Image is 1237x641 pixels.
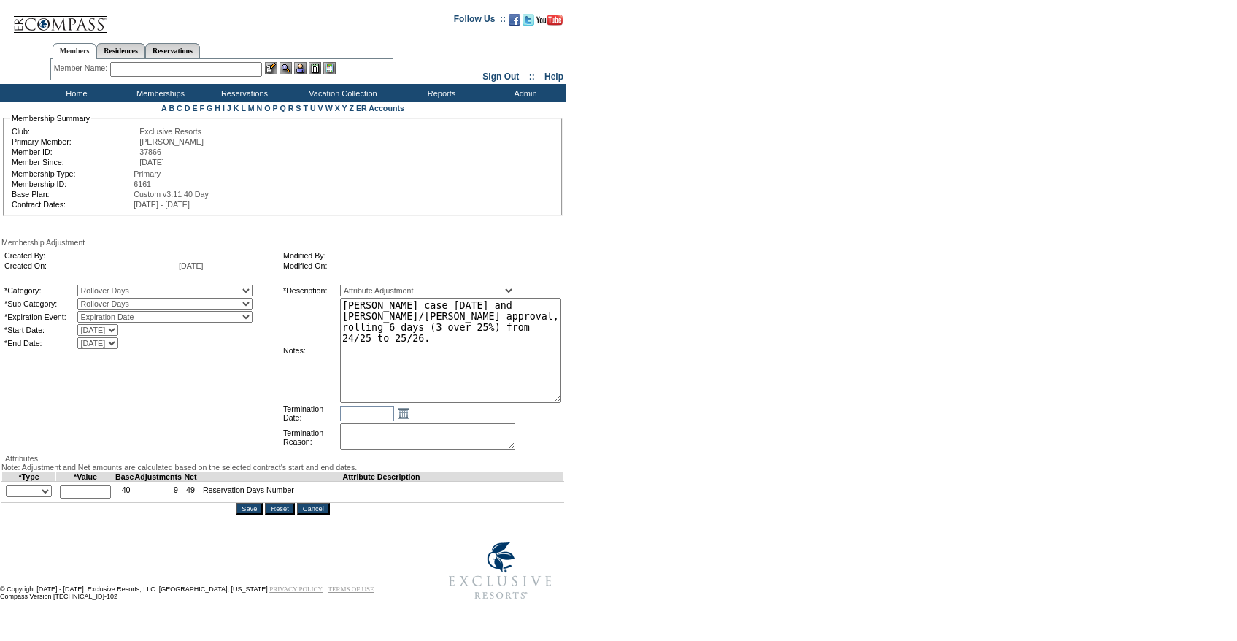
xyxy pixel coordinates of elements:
[139,147,161,156] span: 37866
[182,472,199,482] td: Net
[199,104,204,112] a: F
[280,104,285,112] a: Q
[248,104,255,112] a: M
[134,180,151,188] span: 6161
[283,251,556,260] td: Modified By:
[342,104,347,112] a: Y
[12,4,107,34] img: Compass Home
[201,84,285,102] td: Reservations
[269,586,323,593] a: PRIVACY POLICY
[4,324,76,336] td: *Start Date:
[115,472,134,482] td: Base
[169,104,174,112] a: B
[482,72,519,82] a: Sign Out
[12,137,138,146] td: Primary Member:
[283,261,556,270] td: Modified On:
[4,298,76,310] td: *Sub Category:
[161,104,166,112] a: A
[236,503,263,515] input: Save
[4,251,177,260] td: Created By:
[179,261,204,270] span: [DATE]
[117,84,201,102] td: Memberships
[318,104,323,112] a: V
[265,503,294,515] input: Reset
[283,285,339,296] td: *Description:
[4,261,177,270] td: Created On:
[536,18,563,27] a: Subscribe to our YouTube Channel
[523,14,534,26] img: Follow us on Twitter
[273,104,278,112] a: P
[257,104,263,112] a: N
[96,43,145,58] a: Residences
[435,534,566,607] img: Exclusive Resorts
[264,104,270,112] a: O
[12,127,138,136] td: Club:
[134,169,161,178] span: Primary
[241,104,245,112] a: L
[215,104,220,112] a: H
[523,18,534,27] a: Follow us on Twitter
[12,200,132,209] td: Contract Dates:
[396,405,412,421] a: Open the calendar popup.
[1,463,564,472] div: Note: Adjustment and Net amounts are calculated based on the selected contract's start and end da...
[12,190,132,199] td: Base Plan:
[54,62,110,74] div: Member Name:
[323,62,336,74] img: b_calculator.gif
[185,104,190,112] a: D
[4,337,76,349] td: *End Date:
[56,472,115,482] td: *Value
[303,104,308,112] a: T
[207,104,212,112] a: G
[33,84,117,102] td: Home
[4,311,76,323] td: *Expiration Event:
[1,238,564,247] div: Membership Adjustment
[10,114,91,123] legend: Membership Summary
[1,454,564,463] div: Attributes
[53,43,97,59] a: Members
[285,84,398,102] td: Vacation Collection
[192,104,197,112] a: E
[335,104,340,112] a: X
[199,472,563,482] td: Attribute Description
[115,482,134,503] td: 40
[509,14,520,26] img: Become our fan on Facebook
[182,482,199,503] td: 49
[2,472,56,482] td: *Type
[325,104,333,112] a: W
[398,84,482,102] td: Reports
[177,104,182,112] a: C
[139,137,204,146] span: [PERSON_NAME]
[265,62,277,74] img: b_edit.gif
[297,503,330,515] input: Cancel
[356,104,404,112] a: ER Accounts
[509,18,520,27] a: Become our fan on Facebook
[234,104,239,112] a: K
[536,15,563,26] img: Subscribe to our YouTube Channel
[4,285,76,296] td: *Category:
[310,104,316,112] a: U
[139,158,164,166] span: [DATE]
[544,72,563,82] a: Help
[529,72,535,82] span: ::
[283,298,339,403] td: Notes:
[280,62,292,74] img: View
[454,12,506,30] td: Follow Us ::
[283,423,339,451] td: Termination Reason:
[296,104,301,112] a: S
[134,200,190,209] span: [DATE] - [DATE]
[227,104,231,112] a: J
[134,482,182,503] td: 9
[12,169,132,178] td: Membership Type:
[12,147,138,156] td: Member ID:
[134,472,182,482] td: Adjustments
[328,586,374,593] a: TERMS OF USE
[145,43,200,58] a: Reservations
[294,62,307,74] img: Impersonate
[288,104,294,112] a: R
[482,84,566,102] td: Admin
[283,404,339,422] td: Termination Date:
[199,482,563,503] td: Reservation Days Number
[349,104,354,112] a: Z
[223,104,225,112] a: I
[12,180,132,188] td: Membership ID:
